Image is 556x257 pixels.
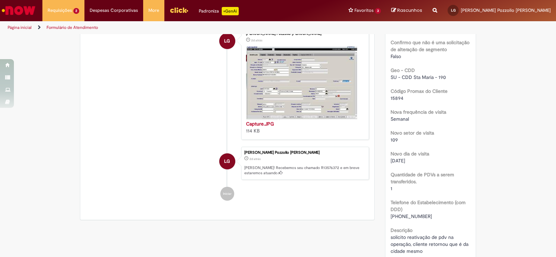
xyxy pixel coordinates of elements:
[375,8,381,14] span: 3
[391,67,415,73] b: Geo - CDD
[246,120,362,134] div: 114 KB
[397,7,422,14] span: Rascunhos
[219,153,235,169] div: Luiza Dall Pozzollo Greff
[85,147,369,180] li: Luiza Dall Pozzollo Greff
[222,7,239,15] p: +GenAi
[451,8,456,13] span: LG
[391,199,466,212] b: Telefone do Estabelecimento (com DDD)
[461,7,551,13] span: [PERSON_NAME] Pozzollo [PERSON_NAME]
[90,7,138,14] span: Despesas Corporativas
[391,158,405,164] span: [DATE]
[251,38,262,42] span: 2d atrás
[391,151,429,157] b: Novo dia de visita
[48,7,72,14] span: Requisições
[391,234,470,254] span: solicito reativação de pdv na operação, cliente retornou que é da cidade mesmo
[391,53,401,59] span: Falso
[8,25,32,30] a: Página inicial
[219,33,235,49] div: Luiza Dall Pozzollo Greff
[391,171,454,185] b: Quantidade de PDVs a serem transferidos.
[1,3,36,17] img: ServiceNow
[391,185,392,192] span: 1
[170,5,188,15] img: click_logo_yellow_360x200.png
[148,7,159,14] span: More
[250,157,261,161] time: 29/09/2025 11:54:43
[251,38,262,42] time: 29/09/2025 11:54:39
[246,121,274,127] a: Capture.JPG
[224,33,230,49] span: LG
[5,21,366,34] ul: Trilhas de página
[391,130,434,136] b: Novo setor de visita
[391,95,403,101] span: 15894
[391,227,412,233] b: Descrição
[391,213,432,219] span: [PHONE_NUMBER]
[73,8,79,14] span: 2
[391,137,398,143] span: 109
[391,88,448,94] b: Código Promax do Cliente
[391,116,409,122] span: Semanal
[244,151,365,155] div: [PERSON_NAME] Pozzollo [PERSON_NAME]
[354,7,374,14] span: Favoritos
[244,165,365,176] p: [PERSON_NAME]! Recebemos seu chamado R13576372 e em breve estaremos atuando.
[224,153,230,170] span: LG
[47,25,98,30] a: Formulário de Atendimento
[391,109,446,115] b: Nova frequência de visita
[246,32,362,36] div: [PERSON_NAME] Pozzollo [PERSON_NAME]
[391,39,469,53] b: Confirmo que não é uma solicitação de alteração de segmento
[391,74,446,80] span: SU - CDD Sta Maria - 190
[250,157,261,161] span: 2d atrás
[199,7,239,15] div: Padroniza
[391,7,422,14] a: Rascunhos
